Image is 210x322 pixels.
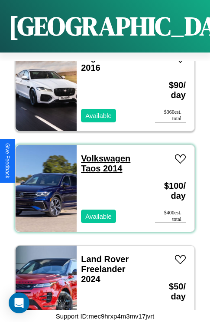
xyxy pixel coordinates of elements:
a: Land Rover Freelander 2024 [81,254,129,284]
div: $ 360 est. total [155,109,186,122]
p: Support ID: mec9hrxp4m3mv17jvrt [56,310,155,322]
p: Available [85,110,112,122]
div: Give Feedback [4,143,10,178]
div: $ 400 est. total [155,210,186,223]
h3: $ 100 / day [155,172,186,210]
p: Available [85,210,112,222]
h3: $ 90 / day [155,72,186,109]
a: Jaguar XK8 2016 [81,53,129,72]
a: Volkswagen Taos 2014 [81,154,130,173]
h3: $ 50 / day [155,273,186,310]
div: Open Intercom Messenger [9,292,29,313]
